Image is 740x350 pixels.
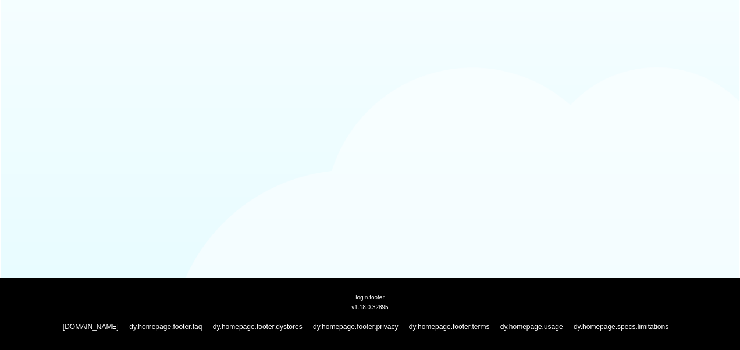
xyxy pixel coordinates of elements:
[351,303,388,310] span: v1.18.0.32895
[213,323,303,331] a: dy.homepage.footer.dystores
[500,323,563,331] a: dy.homepage.usage
[63,323,119,331] a: [DOMAIN_NAME]
[355,293,384,301] span: login.footer
[409,323,490,331] a: dy.homepage.footer.terms
[574,323,668,331] a: dy.homepage.specs.limitations
[129,323,202,331] a: dy.homepage.footer.faq
[313,323,399,331] a: dy.homepage.footer.privacy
